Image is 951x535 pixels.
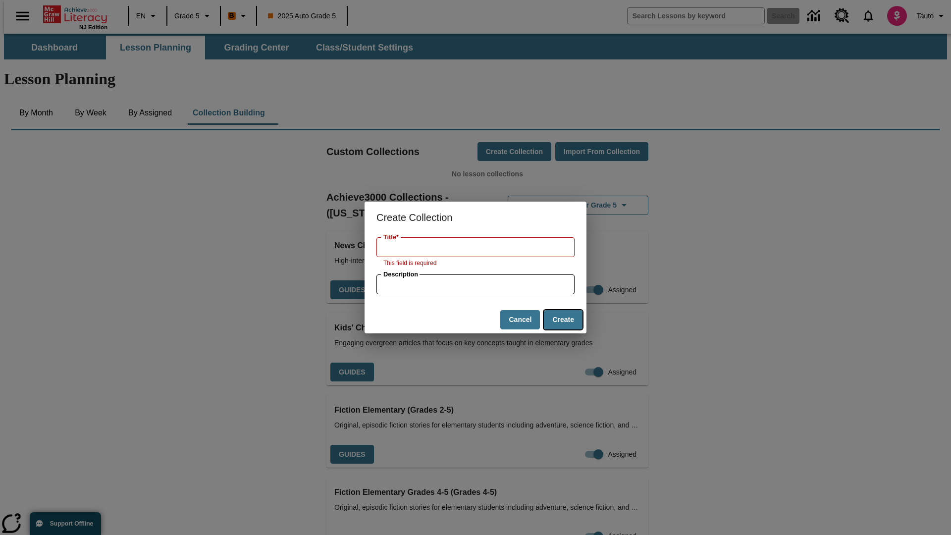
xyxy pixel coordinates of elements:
button: Create [544,310,582,329]
label: Title [383,233,399,242]
h2: Create Collection [365,202,586,233]
p: This field is required [383,259,568,268]
label: Description [383,270,418,279]
button: Cancel [500,310,540,329]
